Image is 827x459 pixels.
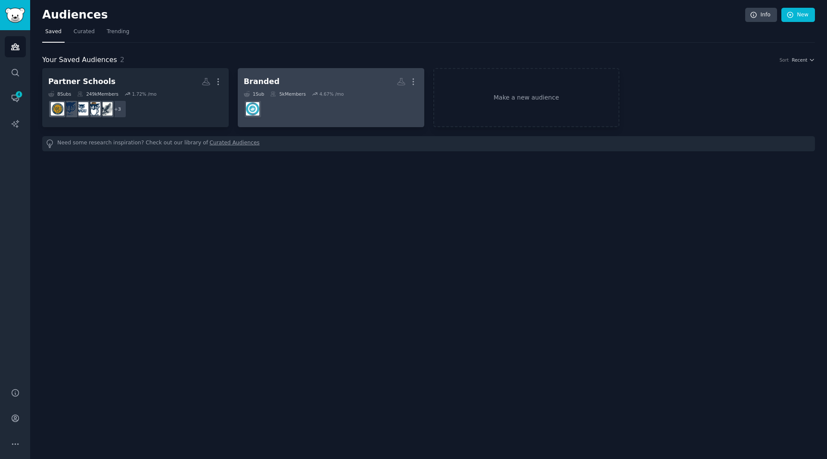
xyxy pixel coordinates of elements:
a: Saved [42,25,65,43]
div: Partner Schools [48,76,115,87]
button: Recent [792,57,815,63]
div: 249k Members [77,91,118,97]
div: + 3 [109,100,127,118]
span: Saved [45,28,62,36]
img: studydotcom [246,102,259,116]
a: New [781,8,815,22]
div: 1 Sub [244,91,264,97]
span: Trending [107,28,129,36]
a: Partner Schools8Subs249kMembers1.72% /mo+3WGU_AcceleratorsWGU_Militarywguaccountingwgu_devsWGU [42,68,229,127]
a: Info [745,8,777,22]
a: Make a new audience [433,68,620,127]
div: 5k Members [270,91,305,97]
a: Branded1Sub5kMembers4.67% /mostudydotcom [238,68,424,127]
a: 4 [5,87,26,109]
span: Your Saved Audiences [42,55,117,66]
div: Sort [780,57,789,63]
span: 4 [15,91,23,97]
a: Curated [71,25,98,43]
div: 8 Sub s [48,91,71,97]
div: Branded [244,76,280,87]
a: Curated Audiences [210,139,260,148]
div: 1.72 % /mo [132,91,156,97]
span: Curated [74,28,95,36]
img: wguaccounting [75,102,88,116]
span: Recent [792,57,807,63]
div: 4.67 % /mo [319,91,344,97]
a: Trending [104,25,132,43]
img: WGU_Accelerators [99,102,112,116]
h2: Audiences [42,8,745,22]
img: WGU [51,102,64,116]
span: 2 [120,56,124,64]
img: wgu_devs [63,102,76,116]
div: Need some research inspiration? Check out our library of [42,136,815,151]
img: GummySearch logo [5,8,25,23]
img: WGU_Military [87,102,100,116]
